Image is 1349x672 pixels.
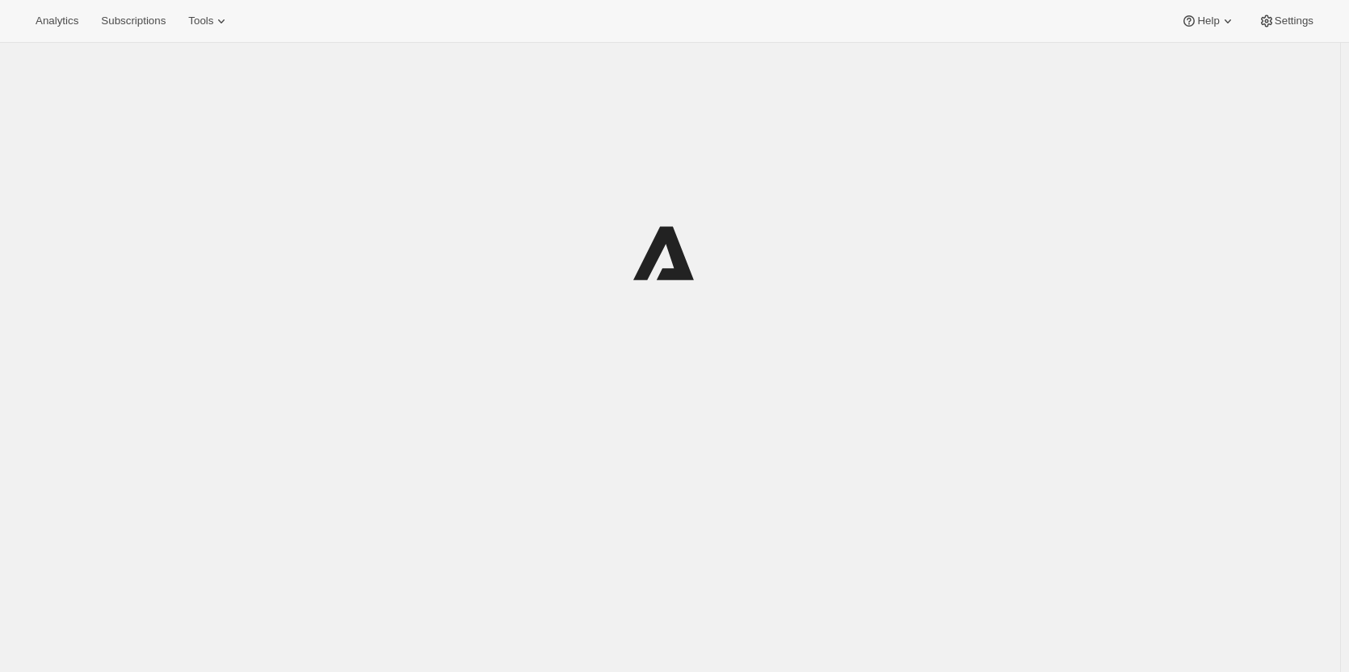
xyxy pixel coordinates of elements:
button: Tools [179,10,239,32]
span: Tools [188,15,213,27]
button: Subscriptions [91,10,175,32]
span: Subscriptions [101,15,166,27]
button: Analytics [26,10,88,32]
button: Settings [1249,10,1323,32]
span: Analytics [36,15,78,27]
span: Help [1197,15,1219,27]
button: Help [1171,10,1245,32]
span: Settings [1275,15,1313,27]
